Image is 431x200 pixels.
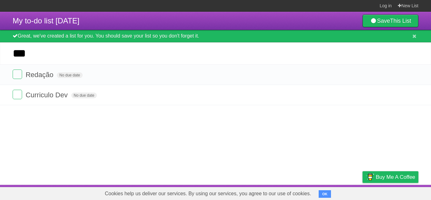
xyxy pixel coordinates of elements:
img: Buy me a coffee [366,172,374,182]
span: Buy me a coffee [376,172,415,183]
span: My to-do list [DATE] [13,16,80,25]
a: Suggest a feature [379,186,418,198]
a: SaveThis List [363,15,418,27]
a: Developers [299,186,325,198]
span: Curriculo Dev [26,91,69,99]
label: Done [13,90,22,99]
a: Privacy [354,186,371,198]
span: Redação [26,71,55,79]
button: OK [319,190,331,198]
span: Cookies help us deliver our services. By using our services, you agree to our use of cookies. [98,187,317,200]
span: No due date [57,72,82,78]
label: Done [13,70,22,79]
a: Terms [333,186,347,198]
a: Buy me a coffee [363,171,418,183]
a: About [279,186,292,198]
b: This List [390,18,411,24]
span: No due date [71,93,97,98]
